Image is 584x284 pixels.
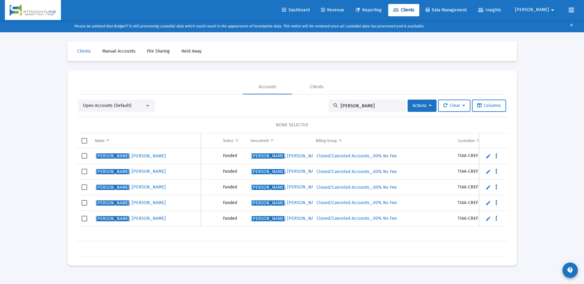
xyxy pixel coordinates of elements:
[455,148,490,164] td: TIAA-CREF
[270,138,274,143] span: Show filter options for column 'Household'
[321,7,344,13] span: Revenue
[408,100,437,112] button: Actions
[82,169,87,174] div: Select row
[476,138,480,143] span: Show filter options for column 'Custodian'
[485,184,491,190] a: Edit
[485,169,491,174] a: Edit
[96,184,166,190] span: , [PERSON_NAME]
[549,4,556,16] mat-icon: arrow_drop_down
[96,200,130,206] span: [PERSON_NAME]
[251,153,344,159] span: , [PERSON_NAME] Household
[251,138,269,143] div: Household
[413,103,432,108] span: Actions
[142,45,175,57] a: File Sharing
[96,153,130,159] span: [PERSON_NAME]
[316,183,397,192] a: Closed/Canceled Accounts_.00% No Fee
[455,195,490,211] td: TIAA-CREF
[351,4,387,16] a: Reporting
[251,200,344,205] span: , [PERSON_NAME] Household
[356,7,382,13] span: Reporting
[485,216,491,221] a: Edit
[566,266,574,274] mat-icon: contact_support
[96,216,166,221] span: , [PERSON_NAME]
[251,167,344,176] a: [PERSON_NAME], [PERSON_NAME] Household
[316,198,397,207] a: Closed/Canceled Accounts_.00% No Fee
[96,153,166,159] span: , [PERSON_NAME]
[338,138,343,143] span: Show filter options for column 'Billing Group'
[455,179,490,195] td: TIAA-CREF
[82,216,87,221] div: Select row
[251,153,285,159] span: [PERSON_NAME]
[248,133,313,148] td: Column Household
[388,4,419,16] a: Clients
[10,4,56,16] img: Dashboard
[82,153,87,159] div: Select row
[96,185,130,190] span: [PERSON_NAME]
[316,167,397,176] a: Closed/Canceled Accounts_.00% No Fee
[95,167,166,176] a: [PERSON_NAME], [PERSON_NAME]
[251,216,344,221] span: , [PERSON_NAME] Household
[251,169,344,174] span: , [PERSON_NAME] Household
[82,122,503,128] div: NONE SELECTED
[147,49,170,54] span: File Sharing
[485,200,491,206] a: Edit
[455,211,490,226] td: TIAA-CREF
[508,4,564,16] button: [PERSON_NAME]
[95,152,166,161] a: [PERSON_NAME], [PERSON_NAME]
[277,4,315,16] a: Dashboard
[426,7,467,13] span: Data Management
[92,133,201,148] td: Column Name
[341,103,401,108] input: Search
[316,4,349,16] a: Revenue
[223,168,245,175] div: Funded
[74,24,424,28] i: Please be advised that BridgeFT is still processing custodial data which could result in the appe...
[251,214,344,223] a: [PERSON_NAME], [PERSON_NAME] Household
[251,200,285,206] span: [PERSON_NAME]
[181,49,202,54] span: Held Away
[220,133,248,148] td: Column Status
[316,185,397,190] span: Closed/Canceled Accounts_.00% No Fee
[223,153,245,159] div: Funded
[95,138,105,143] div: Name
[95,183,166,192] a: [PERSON_NAME], [PERSON_NAME]
[95,214,166,223] a: [PERSON_NAME], [PERSON_NAME]
[223,215,245,222] div: Funded
[455,133,490,148] td: Column Custodian
[485,153,491,159] a: Edit
[458,138,475,143] div: Custodian
[472,100,506,112] button: Columns
[316,200,397,205] span: Closed/Canceled Accounts_.00% No Fee
[443,103,465,108] span: Clear
[316,153,397,159] span: Closed/Canceled Accounts_.00% No Fee
[316,214,397,223] a: Closed/Canceled Accounts_.00% No Fee
[223,138,234,143] div: Status
[316,216,397,221] span: Closed/Canceled Accounts_.00% No Fee
[235,138,239,143] span: Show filter options for column 'Status'
[569,22,574,31] mat-icon: clear
[77,49,91,54] span: Clients
[313,133,455,148] td: Column Billing Group
[82,184,87,190] div: Select row
[316,169,397,174] span: Closed/Canceled Accounts_.00% No Fee
[72,45,96,57] a: Clients
[96,200,166,205] span: , [PERSON_NAME]
[82,138,87,144] div: Select all
[251,216,285,221] span: [PERSON_NAME]
[316,152,397,160] a: Closed/Canceled Accounts_.00% No Fee
[455,164,490,179] td: TIAA-CREF
[176,45,207,57] a: Held Away
[438,100,470,112] button: Clear
[96,169,130,174] span: [PERSON_NAME]
[477,103,501,108] span: Columns
[478,7,501,13] span: Insights
[97,45,140,57] a: Manual Accounts
[259,84,276,90] div: Accounts
[251,185,285,190] span: [PERSON_NAME]
[83,103,131,108] span: Open Accounts (Default)
[82,200,87,206] div: Select row
[106,138,110,143] span: Show filter options for column 'Name'
[223,184,245,190] div: Funded
[473,4,506,16] a: Insights
[282,7,310,13] span: Dashboard
[77,133,508,256] div: Data grid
